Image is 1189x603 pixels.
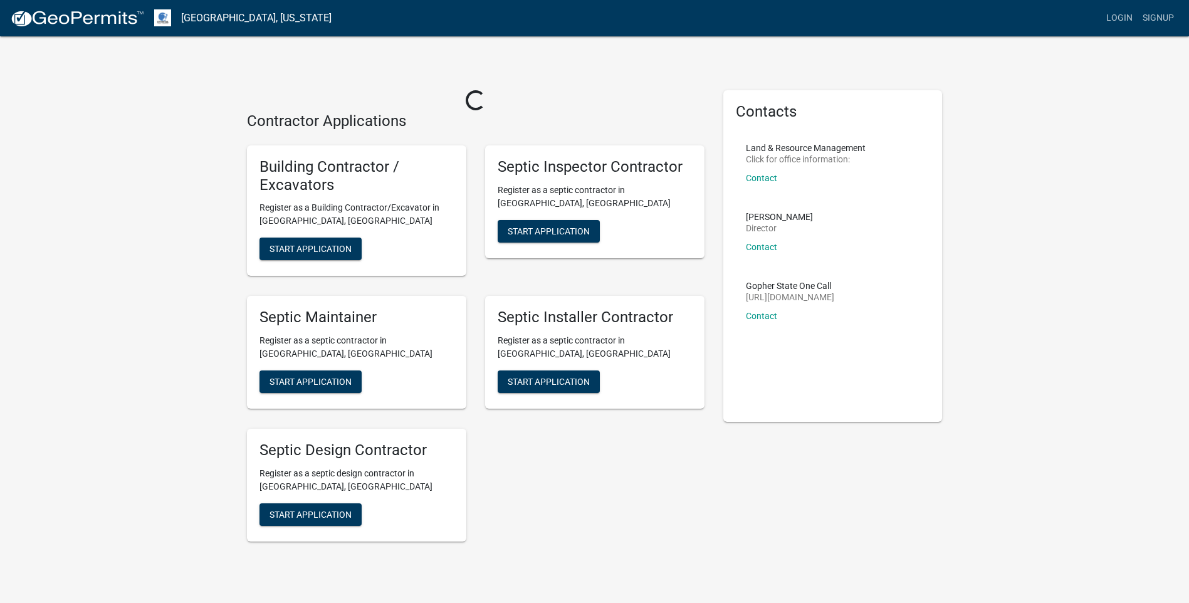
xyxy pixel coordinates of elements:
[259,158,454,194] h5: Building Contractor / Excavators
[259,308,454,327] h5: Septic Maintainer
[736,103,930,121] h5: Contacts
[508,226,590,236] span: Start Application
[746,155,866,164] p: Click for office information:
[247,112,704,130] h4: Contractor Applications
[498,184,692,210] p: Register as a septic contractor in [GEOGRAPHIC_DATA], [GEOGRAPHIC_DATA]
[181,8,332,29] a: [GEOGRAPHIC_DATA], [US_STATE]
[270,377,352,387] span: Start Application
[498,308,692,327] h5: Septic Installer Contractor
[154,9,171,26] img: Otter Tail County, Minnesota
[259,503,362,526] button: Start Application
[259,201,454,228] p: Register as a Building Contractor/Excavator in [GEOGRAPHIC_DATA], [GEOGRAPHIC_DATA]
[259,467,454,493] p: Register as a septic design contractor in [GEOGRAPHIC_DATA], [GEOGRAPHIC_DATA]
[746,293,834,301] p: [URL][DOMAIN_NAME]
[259,441,454,459] h5: Septic Design Contractor
[498,370,600,393] button: Start Application
[746,242,777,252] a: Contact
[270,509,352,519] span: Start Application
[259,370,362,393] button: Start Application
[746,224,813,233] p: Director
[1101,6,1138,30] a: Login
[746,144,866,152] p: Land & Resource Management
[746,281,834,290] p: Gopher State One Call
[247,112,704,552] wm-workflow-list-section: Contractor Applications
[746,173,777,183] a: Contact
[508,377,590,387] span: Start Application
[498,220,600,243] button: Start Application
[746,311,777,321] a: Contact
[1138,6,1179,30] a: Signup
[270,244,352,254] span: Start Application
[746,212,813,221] p: [PERSON_NAME]
[259,238,362,260] button: Start Application
[498,158,692,176] h5: Septic Inspector Contractor
[498,334,692,360] p: Register as a septic contractor in [GEOGRAPHIC_DATA], [GEOGRAPHIC_DATA]
[259,334,454,360] p: Register as a septic contractor in [GEOGRAPHIC_DATA], [GEOGRAPHIC_DATA]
